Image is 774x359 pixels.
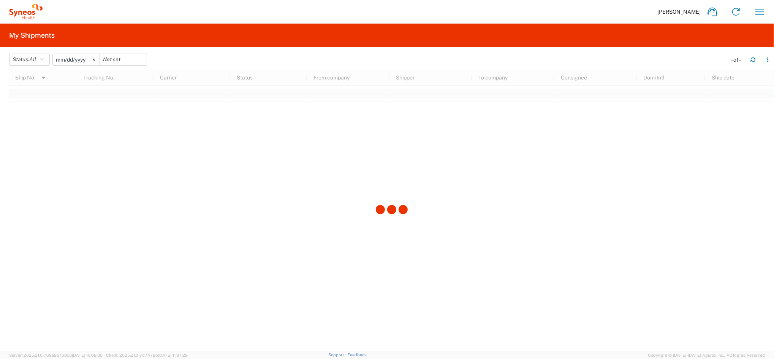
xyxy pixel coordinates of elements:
[9,54,50,66] button: Status:All
[9,353,103,357] span: Server: 2025.21.0-769a9a7b8c3
[53,54,100,65] input: Not set
[328,353,347,357] a: Support
[72,353,103,357] span: [DATE] 10:09:35
[29,56,36,62] span: All
[100,54,147,65] input: Not set
[648,352,765,359] span: Copyright © [DATE]-[DATE] Agistix Inc., All Rights Reserved
[9,31,55,40] h2: My Shipments
[731,56,744,63] div: - of -
[158,353,188,357] span: [DATE] 11:37:29
[347,353,367,357] a: Feedback
[657,8,701,15] span: [PERSON_NAME]
[106,353,188,357] span: Client: 2025.21.0-7d7479b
